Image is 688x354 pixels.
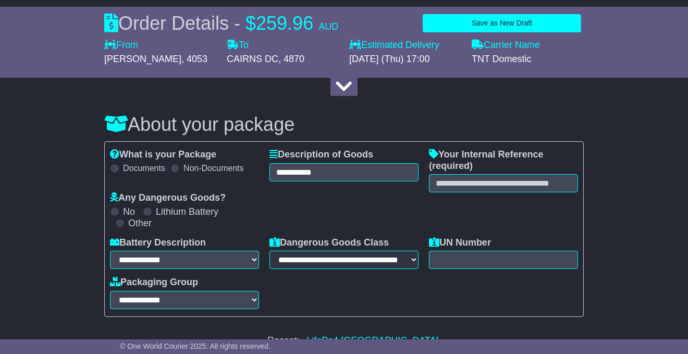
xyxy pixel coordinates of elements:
[472,40,540,51] label: Carrier Name
[104,54,181,64] span: [PERSON_NAME]
[269,237,389,249] label: Dangerous Goods Class
[349,40,461,51] label: Estimated Delivery
[110,277,198,288] label: Packaging Group
[306,335,438,346] a: LifePo4 [GEOGRAPHIC_DATA]
[110,192,226,204] label: Any Dangerous Goods?
[269,149,373,161] label: Description of Goods
[278,54,304,64] span: , 4870
[181,54,207,64] span: , 4053
[429,149,578,172] label: Your Internal Reference (required)
[104,12,338,34] div: Order Details -
[110,149,216,161] label: What is your Package
[256,13,313,34] span: 259.96
[120,342,271,350] span: © One World Courier 2025. All rights reserved.
[123,206,135,218] label: No
[156,206,218,218] label: Lithium Battery
[183,163,244,173] label: Non-Documents
[429,237,491,249] label: UN Number
[128,218,152,229] label: Other
[123,163,165,173] label: Documents
[227,54,278,64] span: CAIRNS DC
[472,54,584,65] div: TNT Domestic
[227,40,249,51] label: To
[349,54,461,65] div: [DATE] (Thu) 17:00
[110,237,206,249] label: Battery Description
[318,21,338,32] span: AUD
[104,40,138,51] label: From
[245,13,256,34] span: $
[423,14,581,32] button: Save as New Draft
[104,114,584,135] h3: About your package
